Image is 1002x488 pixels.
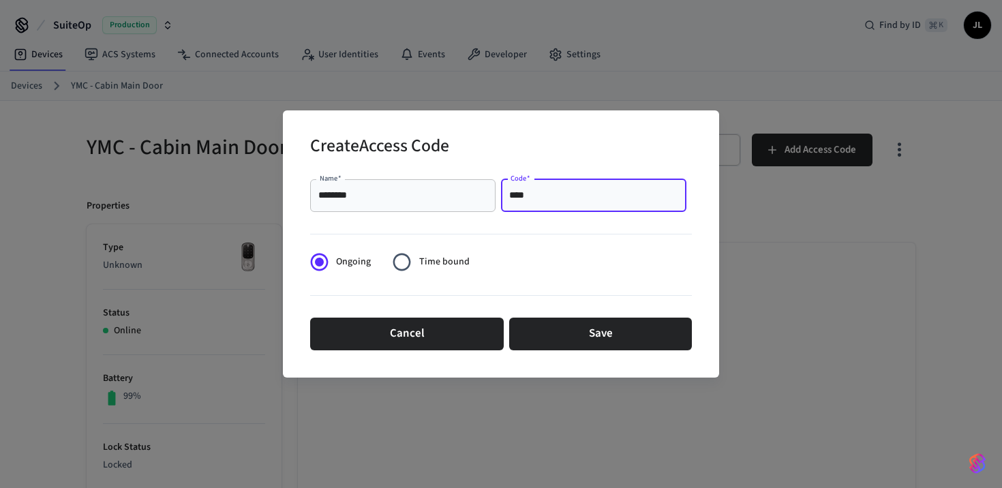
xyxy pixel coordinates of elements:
button: Save [509,318,692,350]
h2: Create Access Code [310,127,449,168]
button: Cancel [310,318,504,350]
span: Time bound [419,255,470,269]
label: Name [320,173,341,183]
label: Code [511,173,530,183]
img: SeamLogoGradient.69752ec5.svg [969,453,986,474]
span: Ongoing [336,255,371,269]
